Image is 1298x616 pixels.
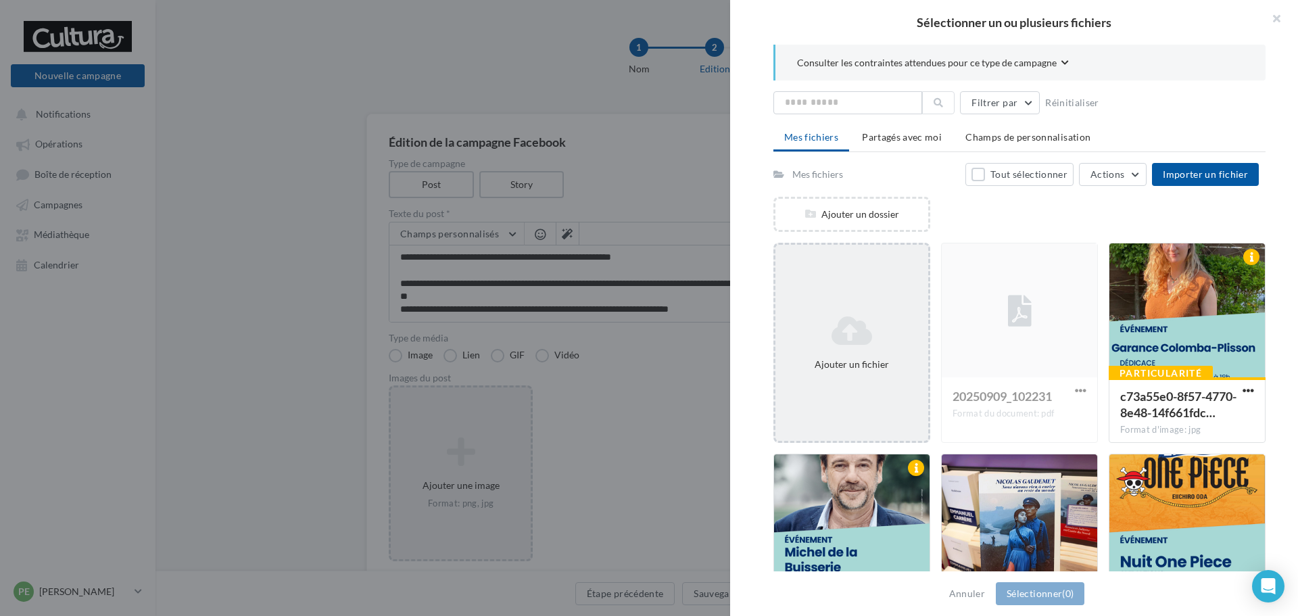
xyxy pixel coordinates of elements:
[996,582,1084,605] button: Sélectionner(0)
[1252,570,1284,602] div: Open Intercom Messenger
[1090,168,1124,180] span: Actions
[965,131,1090,143] span: Champs de personnalisation
[1120,424,1254,436] div: Format d'image: jpg
[1079,163,1147,186] button: Actions
[1120,389,1236,420] span: c73a55e0-8f57-4770-8e48-14f661fdc962-0
[1062,588,1074,599] span: (0)
[1163,168,1248,180] span: Importer un fichier
[1040,95,1105,111] button: Réinitialiser
[862,131,942,143] span: Partagés avec moi
[797,55,1069,72] button: Consulter les contraintes attendues pour ce type de campagne
[752,16,1276,28] h2: Sélectionner un ou plusieurs fichiers
[784,131,838,143] span: Mes fichiers
[1152,163,1259,186] button: Importer un fichier
[965,163,1074,186] button: Tout sélectionner
[781,358,923,371] div: Ajouter un fichier
[792,168,843,181] div: Mes fichiers
[1109,366,1213,381] div: Particularité
[775,208,928,221] div: Ajouter un dossier
[797,56,1057,70] span: Consulter les contraintes attendues pour ce type de campagne
[944,586,990,602] button: Annuler
[960,91,1040,114] button: Filtrer par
